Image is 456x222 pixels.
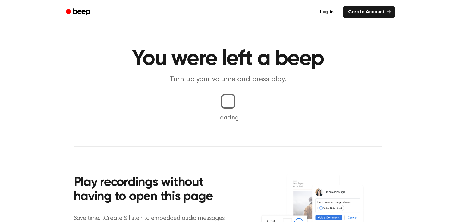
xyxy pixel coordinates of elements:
[112,75,344,85] p: Turn up your volume and press play.
[343,6,395,18] a: Create Account
[314,5,340,19] a: Log in
[74,176,236,204] h2: Play recordings without having to open this page
[62,6,96,18] a: Beep
[7,113,449,122] p: Loading
[74,48,382,70] h1: You were left a beep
